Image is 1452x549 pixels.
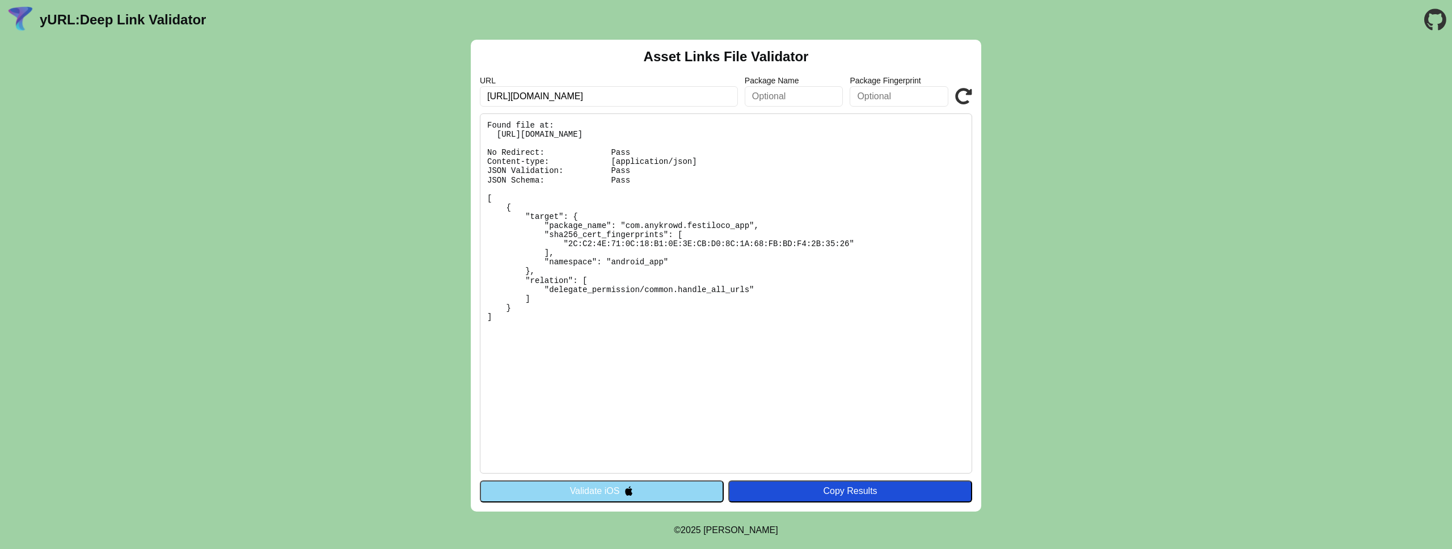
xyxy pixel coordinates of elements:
[681,525,701,535] span: 2025
[480,76,738,85] label: URL
[745,86,843,107] input: Optional
[6,5,35,35] img: yURL Logo
[728,480,972,502] button: Copy Results
[644,49,809,65] h2: Asset Links File Validator
[734,486,966,496] div: Copy Results
[480,480,724,502] button: Validate iOS
[480,86,738,107] input: Required
[480,113,972,474] pre: Found file at: [URL][DOMAIN_NAME] No Redirect: Pass Content-type: [application/json] JSON Validat...
[624,486,634,496] img: appleIcon.svg
[40,12,206,28] a: yURL:Deep Link Validator
[674,512,778,549] footer: ©
[850,86,948,107] input: Optional
[850,76,948,85] label: Package Fingerprint
[745,76,843,85] label: Package Name
[703,525,778,535] a: Michael Ibragimchayev's Personal Site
